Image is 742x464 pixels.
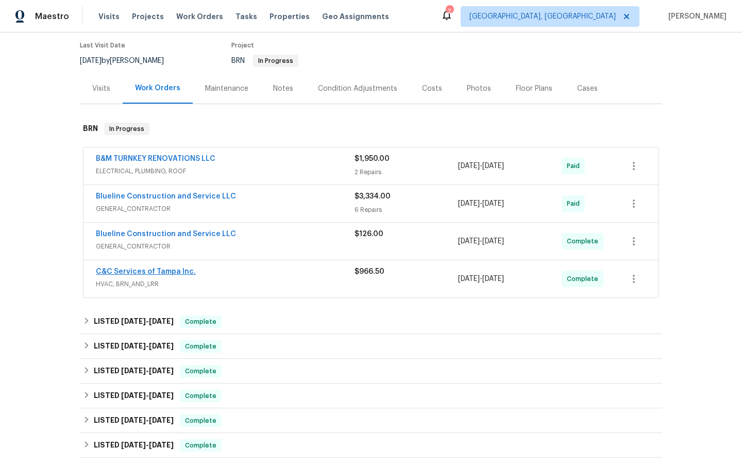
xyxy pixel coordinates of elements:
[235,13,257,20] span: Tasks
[458,198,504,209] span: -
[96,193,236,200] a: Blueline Construction and Service LLC
[231,42,254,48] span: Project
[355,268,384,275] span: $966.50
[96,166,355,176] span: ELECTRICAL, PLUMBING, ROOF
[181,366,221,376] span: Complete
[458,275,480,283] span: [DATE]
[121,417,174,424] span: -
[355,205,458,215] div: 6 Repairs
[80,408,662,433] div: LISTED [DATE]-[DATE]Complete
[94,340,174,353] h6: LISTED
[135,83,180,93] div: Work Orders
[121,417,146,424] span: [DATE]
[121,367,174,374] span: -
[567,198,584,209] span: Paid
[516,84,552,94] div: Floor Plans
[567,161,584,171] span: Paid
[96,230,236,238] a: Blueline Construction and Service LLC
[355,230,383,238] span: $126.00
[458,238,480,245] span: [DATE]
[176,11,223,22] span: Work Orders
[35,11,69,22] span: Maestro
[149,367,174,374] span: [DATE]
[80,112,662,145] div: BRN In Progress
[458,200,480,207] span: [DATE]
[446,6,453,16] div: 2
[269,11,310,22] span: Properties
[94,316,174,328] h6: LISTED
[458,161,504,171] span: -
[96,155,215,162] a: B&M TURNKEY RENOVATIONS LLC
[205,84,248,94] div: Maintenance
[567,274,602,284] span: Complete
[664,11,727,22] span: [PERSON_NAME]
[181,317,221,327] span: Complete
[80,433,662,458] div: LISTED [DATE]-[DATE]Complete
[121,441,146,449] span: [DATE]
[181,440,221,451] span: Complete
[482,200,504,207] span: [DATE]
[98,11,120,22] span: Visits
[149,441,174,449] span: [DATE]
[121,318,146,325] span: [DATE]
[96,241,355,252] span: GENERAL_CONTRACTOR
[121,342,146,350] span: [DATE]
[469,11,616,22] span: [GEOGRAPHIC_DATA], [GEOGRAPHIC_DATA]
[94,390,174,402] h6: LISTED
[96,204,355,214] span: GENERAL_CONTRACTOR
[273,84,293,94] div: Notes
[94,415,174,427] h6: LISTED
[567,236,602,246] span: Complete
[458,236,504,246] span: -
[149,342,174,350] span: [DATE]
[458,274,504,284] span: -
[80,334,662,359] div: LISTED [DATE]-[DATE]Complete
[181,416,221,426] span: Complete
[80,57,102,64] span: [DATE]
[121,392,146,399] span: [DATE]
[149,392,174,399] span: [DATE]
[467,84,491,94] div: Photos
[577,84,598,94] div: Cases
[80,42,125,48] span: Last Visit Date
[231,57,298,64] span: BRN
[80,55,176,67] div: by [PERSON_NAME]
[355,167,458,177] div: 2 Repairs
[83,123,98,135] h6: BRN
[121,392,174,399] span: -
[355,155,390,162] span: $1,950.00
[121,342,174,350] span: -
[94,365,174,377] h6: LISTED
[482,238,504,245] span: [DATE]
[181,391,221,401] span: Complete
[121,367,146,374] span: [DATE]
[149,318,174,325] span: [DATE]
[322,11,389,22] span: Geo Assignments
[96,268,196,275] a: C&C Services of Tampa Inc.
[80,359,662,384] div: LISTED [DATE]-[DATE]Complete
[355,193,391,200] span: $3,334.00
[121,441,174,449] span: -
[254,58,297,64] span: In Progress
[181,341,221,352] span: Complete
[132,11,164,22] span: Projects
[92,84,110,94] div: Visits
[318,84,397,94] div: Condition Adjustments
[422,84,442,94] div: Costs
[96,279,355,289] span: HVAC, BRN_AND_LRR
[149,417,174,424] span: [DATE]
[121,318,174,325] span: -
[458,162,480,170] span: [DATE]
[482,162,504,170] span: [DATE]
[482,275,504,283] span: [DATE]
[80,309,662,334] div: LISTED [DATE]-[DATE]Complete
[105,124,148,134] span: In Progress
[80,384,662,408] div: LISTED [DATE]-[DATE]Complete
[94,439,174,452] h6: LISTED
